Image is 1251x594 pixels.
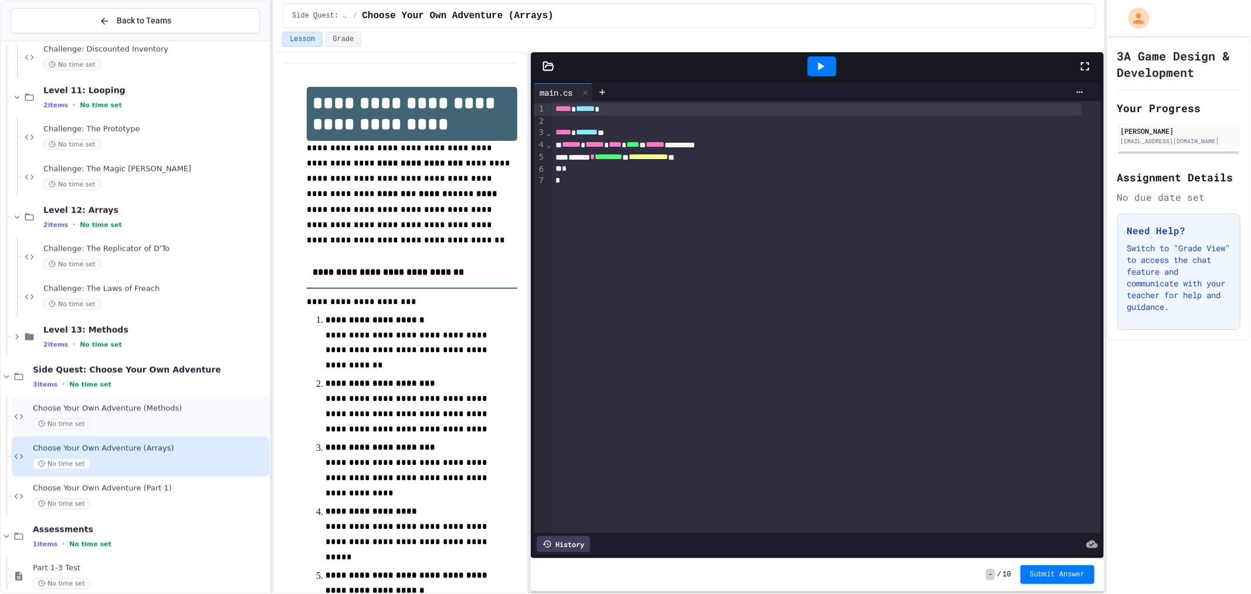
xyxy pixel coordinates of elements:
button: Back to Teams [11,8,260,33]
div: My Account [1116,5,1152,32]
button: Lesson [282,32,323,47]
button: Submit Answer [1021,565,1094,584]
span: Level 12: Arrays [43,205,267,215]
div: 1 [534,103,545,116]
span: No time set [80,102,122,109]
span: No time set [43,259,101,270]
span: No time set [43,179,101,190]
span: Back to Teams [117,15,171,27]
span: No time set [33,498,90,509]
span: Challenge: The Replicator of D'To [43,244,267,254]
div: [PERSON_NAME] [1121,126,1238,136]
span: No time set [43,299,101,310]
div: History [537,536,590,552]
span: 1 items [33,541,57,548]
h2: Assignment Details [1117,169,1241,185]
h2: Your Progress [1117,100,1241,116]
span: / [997,570,1001,579]
span: Level 13: Methods [43,325,267,335]
span: Assessments [33,524,267,535]
span: Choose Your Own Adventure (Arrays) [362,9,553,23]
span: Fold line [545,140,551,149]
h3: Need Help? [1127,224,1231,238]
div: [EMAIL_ADDRESS][DOMAIN_NAME] [1121,137,1238,146]
span: 2 items [43,102,68,109]
span: No time set [43,59,101,70]
span: • [62,380,65,389]
span: Choose Your Own Adventure (Methods) [33,404,267,414]
h1: 3A Game Design & Development [1117,48,1241,80]
span: Challenge: The Magic [PERSON_NAME] [43,164,267,174]
span: Challenge: Discounted Inventory [43,45,267,55]
span: • [62,539,65,549]
div: 4 [534,139,545,151]
div: 5 [534,151,545,164]
span: • [73,100,75,110]
span: Side Quest: Choose Your Own Adventure [33,365,267,375]
span: Challenge: The Laws of Freach [43,284,267,294]
span: 2 items [43,341,68,349]
div: 3 [534,127,545,139]
span: No time set [80,221,122,229]
div: 6 [534,164,545,176]
span: / [353,11,357,21]
div: 7 [534,175,545,187]
span: No time set [33,458,90,470]
span: Choose Your Own Adventure (Arrays) [33,444,267,454]
span: No time set [43,139,101,150]
div: main.cs [534,83,593,101]
div: 2 [534,116,545,127]
div: main.cs [534,86,578,99]
span: Level 11: Looping [43,85,267,96]
span: Challenge: The Prototype [43,124,267,134]
span: No time set [33,578,90,589]
span: 2 items [43,221,68,229]
p: Switch to "Grade View" to access the chat feature and communicate with your teacher for help and ... [1127,242,1231,313]
span: • [73,220,75,230]
span: 10 [1002,570,1011,579]
span: - [986,569,995,580]
span: • [73,340,75,349]
span: Fold line [545,128,551,137]
span: No time set [33,419,90,430]
span: Submit Answer [1030,570,1085,579]
span: Choose Your Own Adventure (Part 1) [33,484,267,494]
span: Side Quest: Choose Your Own Adventure [292,11,348,21]
button: Grade [325,32,361,47]
span: No time set [69,381,111,389]
div: No due date set [1117,190,1241,204]
span: No time set [69,541,111,548]
span: 3 items [33,381,57,389]
span: No time set [80,341,122,349]
span: Part 1-3 Test [33,563,267,573]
